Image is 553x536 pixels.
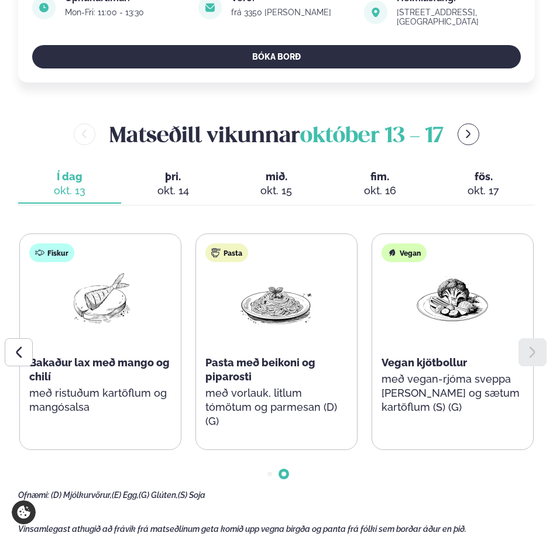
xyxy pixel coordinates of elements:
[74,123,95,145] button: menu-btn-left
[29,356,170,383] span: Bakaður lax með mango og chilí
[231,8,355,17] div: frá 3350 [PERSON_NAME]
[112,490,139,500] span: (E) Egg,
[65,8,189,17] div: Mon-Fri: 11:00 - 13:30
[338,184,423,198] div: okt. 16
[415,272,490,326] img: Vegan.png
[29,386,171,414] p: með ristuðum kartöflum og mangósalsa
[205,243,248,262] div: Pasta
[32,45,521,68] button: BÓKA BORÐ
[130,170,215,184] span: þri.
[12,500,36,524] a: Cookie settings
[121,165,225,204] button: þri. okt. 14
[382,372,524,414] p: með vegan-rjóma sveppa [PERSON_NAME] og sætum kartöflum (S) (G)
[28,184,112,198] div: okt. 13
[239,272,314,326] img: Spagetti.png
[328,165,432,204] button: fim. okt. 16
[300,126,444,147] span: október 13 - 17
[139,490,178,500] span: (G) Glúten,
[338,170,423,184] span: fim.
[382,356,467,369] span: Vegan kjötbollur
[397,8,521,26] div: [STREET_ADDRESS], [GEOGRAPHIC_DATA]
[63,272,138,326] img: Fish.png
[387,248,397,257] img: Vegan.svg
[234,184,319,198] div: okt. 15
[178,490,205,500] span: (S) Soja
[18,524,466,534] span: Vinsamlegast athugið að frávik frá matseðlinum geta komið upp vegna birgða og panta frá fólki sem...
[397,15,521,29] a: link
[130,184,215,198] div: okt. 14
[441,170,526,184] span: fös.
[205,386,348,428] p: með vorlauk, litlum tómötum og parmesan (D) (G)
[29,243,74,262] div: Fiskur
[18,490,49,500] span: Ofnæmi:
[28,170,112,184] span: Í dag
[441,184,526,198] div: okt. 17
[18,165,122,204] button: Í dag okt. 13
[364,1,387,24] img: image alt
[382,243,427,262] div: Vegan
[458,123,479,145] button: menu-btn-right
[51,490,112,500] span: (D) Mjólkurvörur,
[35,248,44,257] img: fish.svg
[211,248,221,257] img: pasta.svg
[432,165,535,204] button: fös. okt. 17
[109,118,444,151] h2: Matseðill vikunnar
[267,472,272,476] span: Go to slide 1
[234,170,319,184] span: mið.
[281,472,286,476] span: Go to slide 2
[225,165,328,204] button: mið. okt. 15
[205,356,315,383] span: Pasta með beikoni og piparosti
